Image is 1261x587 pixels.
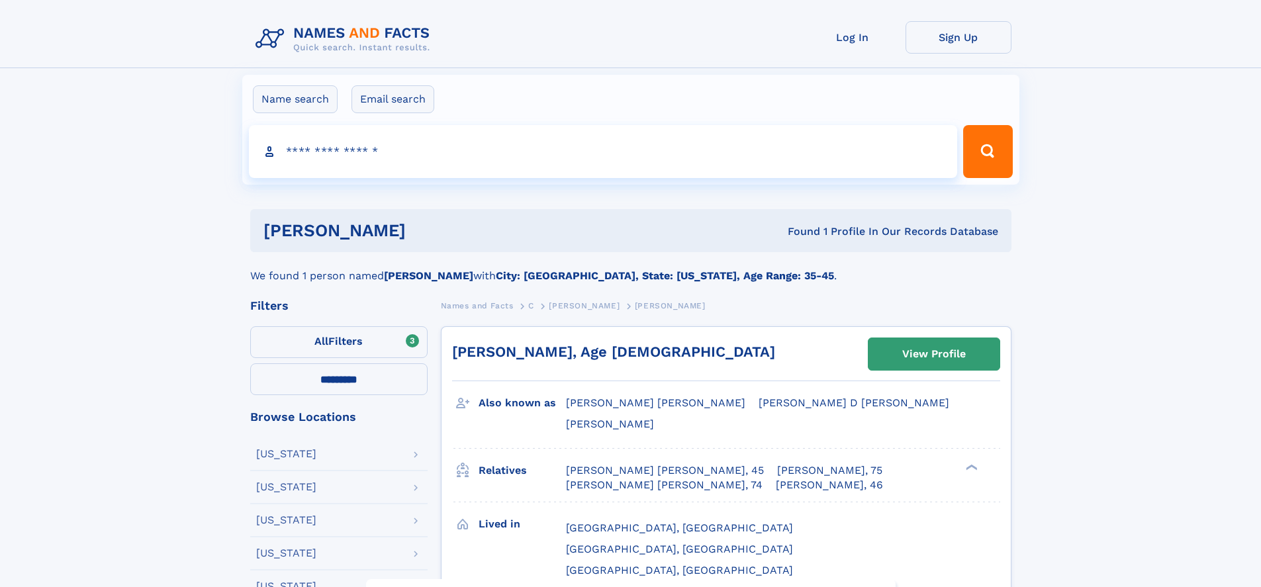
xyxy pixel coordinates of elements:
[800,21,906,54] a: Log In
[384,269,473,282] b: [PERSON_NAME]
[250,411,428,423] div: Browse Locations
[479,459,566,482] h3: Relatives
[566,396,745,409] span: [PERSON_NAME] [PERSON_NAME]
[250,300,428,312] div: Filters
[256,515,316,525] div: [US_STATE]
[596,224,998,239] div: Found 1 Profile In Our Records Database
[351,85,434,113] label: Email search
[777,463,882,478] a: [PERSON_NAME], 75
[496,269,834,282] b: City: [GEOGRAPHIC_DATA], State: [US_STATE], Age Range: 35-45
[635,301,706,310] span: [PERSON_NAME]
[902,339,966,369] div: View Profile
[962,463,978,471] div: ❯
[566,463,764,478] a: [PERSON_NAME] [PERSON_NAME], 45
[528,297,534,314] a: C
[566,478,763,492] a: [PERSON_NAME] [PERSON_NAME], 74
[549,301,620,310] span: [PERSON_NAME]
[253,85,338,113] label: Name search
[263,222,597,239] h1: [PERSON_NAME]
[479,513,566,535] h3: Lived in
[566,418,654,430] span: [PERSON_NAME]
[566,564,793,576] span: [GEOGRAPHIC_DATA], [GEOGRAPHIC_DATA]
[452,343,775,360] a: [PERSON_NAME], Age [DEMOGRAPHIC_DATA]
[314,335,328,347] span: All
[963,125,1012,178] button: Search Button
[549,297,620,314] a: [PERSON_NAME]
[776,478,883,492] a: [PERSON_NAME], 46
[479,392,566,414] h3: Also known as
[256,449,316,459] div: [US_STATE]
[256,548,316,559] div: [US_STATE]
[906,21,1011,54] a: Sign Up
[250,326,428,358] label: Filters
[441,297,514,314] a: Names and Facts
[249,125,958,178] input: search input
[256,482,316,492] div: [US_STATE]
[250,252,1011,284] div: We found 1 person named with .
[868,338,1000,370] a: View Profile
[250,21,441,57] img: Logo Names and Facts
[566,521,793,534] span: [GEOGRAPHIC_DATA], [GEOGRAPHIC_DATA]
[566,543,793,555] span: [GEOGRAPHIC_DATA], [GEOGRAPHIC_DATA]
[528,301,534,310] span: C
[759,396,949,409] span: [PERSON_NAME] D [PERSON_NAME]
